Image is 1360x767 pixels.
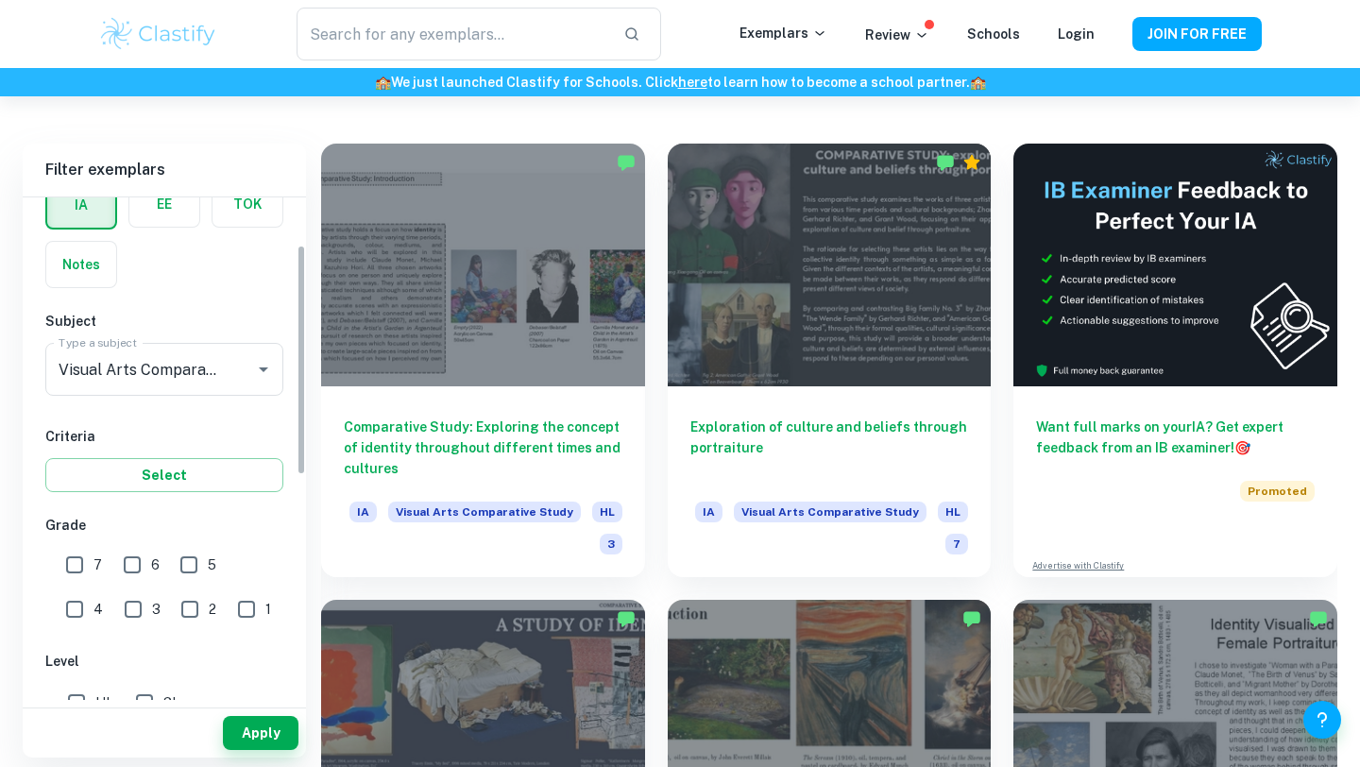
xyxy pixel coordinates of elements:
span: Promoted [1240,481,1315,502]
h6: Criteria [45,426,283,447]
span: HL [95,692,113,713]
button: Select [45,458,283,492]
h6: Comparative Study: Exploring the concept of identity throughout different times and cultures [344,417,622,479]
a: here [678,75,707,90]
img: Thumbnail [1013,144,1337,386]
input: Search for any exemplars... [297,8,608,60]
a: Want full marks on yourIA? Get expert feedback from an IB examiner!PromotedAdvertise with Clastify [1013,144,1337,577]
span: 2 [209,599,216,620]
button: Open [250,356,277,383]
span: 6 [151,554,160,575]
img: Marked [962,609,981,628]
span: 5 [208,554,216,575]
h6: We just launched Clastify for Schools. Click to learn how to become a school partner. [4,72,1356,93]
h6: Want full marks on your IA ? Get expert feedback from an IB examiner! [1036,417,1315,458]
button: TOK [212,181,282,227]
span: 🎯 [1234,440,1250,455]
a: Comparative Study: Exploring the concept of identity throughout different times and culturesIAVis... [321,144,645,577]
a: Exploration of culture and beliefs through portraitureIAVisual Arts Comparative StudyHL7 [668,144,992,577]
h6: Subject [45,311,283,332]
span: 🏫 [970,75,986,90]
span: IA [695,502,722,522]
span: HL [938,502,968,522]
span: 1 [265,599,271,620]
span: SL [163,692,179,713]
p: Review [865,25,929,45]
span: 7 [945,534,968,554]
label: Type a subject [59,334,137,350]
h6: Exploration of culture and beliefs through portraiture [690,417,969,479]
img: Marked [936,153,955,172]
h6: Grade [45,515,283,536]
img: Marked [617,609,636,628]
img: Clastify logo [98,15,218,53]
img: Marked [617,153,636,172]
button: Apply [223,716,298,750]
button: IA [47,182,115,228]
button: Notes [46,242,116,287]
button: Help and Feedback [1303,701,1341,739]
a: Login [1058,26,1095,42]
div: Premium [962,153,981,172]
span: Visual Arts Comparative Study [734,502,926,522]
span: HL [592,502,622,522]
a: Advertise with Clastify [1032,559,1124,572]
p: Exemplars [739,23,827,43]
h6: Level [45,651,283,672]
span: 4 [93,599,103,620]
span: 🏫 [375,75,391,90]
span: 3 [152,599,161,620]
h6: Filter exemplars [23,144,306,196]
span: Visual Arts Comparative Study [388,502,581,522]
span: IA [349,502,377,522]
span: 3 [600,534,622,554]
button: EE [129,181,199,227]
button: JOIN FOR FREE [1132,17,1262,51]
img: Marked [1309,609,1328,628]
span: 7 [93,554,102,575]
a: Schools [967,26,1020,42]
